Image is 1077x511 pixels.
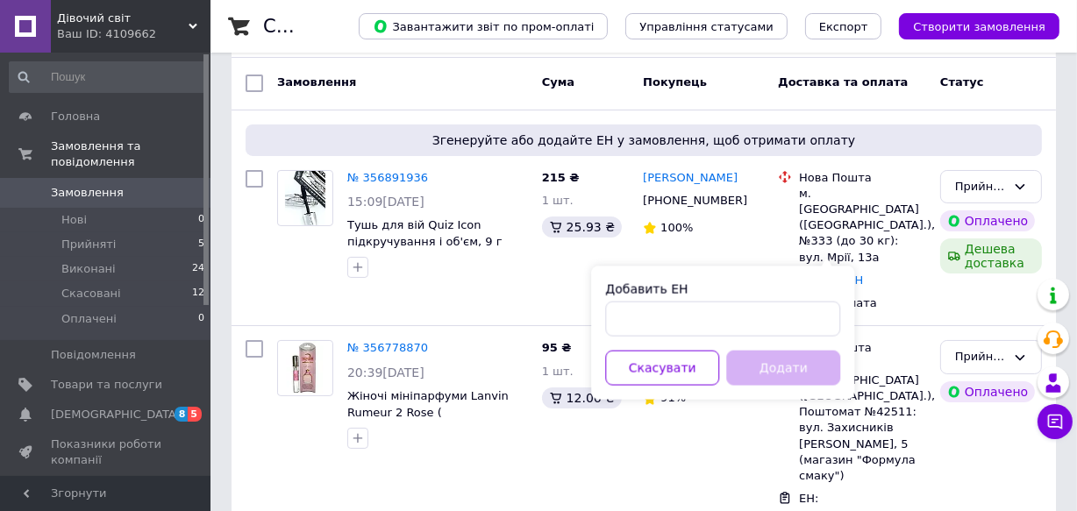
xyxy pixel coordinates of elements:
div: м. [GEOGRAPHIC_DATA] ([GEOGRAPHIC_DATA].), №333 (до 30 кг): вул. Мрії, 13а [799,186,926,266]
img: Фото товару [287,341,323,395]
span: Доставка та оплата [778,75,908,89]
button: Скасувати [605,351,719,386]
span: Покупець [643,75,707,89]
span: Повідомлення [51,347,136,363]
button: Чат з покупцем [1038,404,1073,439]
div: Прийнято [955,178,1006,196]
span: 5 [198,237,204,252]
div: Оплачено [940,381,1035,402]
span: Оплачені [61,311,117,327]
span: 8 [175,407,189,422]
span: Згенеруйте або додайте ЕН у замовлення, щоб отримати оплату [253,131,1035,149]
span: 24 [192,261,204,277]
span: 20:39[DATE] [347,366,424,380]
span: 100% [660,221,693,234]
div: Пром-оплата [799,295,926,311]
span: 0 [198,212,204,228]
span: 0 [198,311,204,327]
span: 15:09[DATE] [347,195,424,209]
div: 25.93 ₴ [542,216,622,238]
div: 12.06 ₴ [542,387,622,408]
div: Нова Пошта [799,340,926,356]
span: Статус [940,75,984,89]
div: м. [GEOGRAPHIC_DATA] ([GEOGRAPHIC_DATA].), Поштомат №42511: вул. Захисників [PERSON_NAME], 5 (маг... [799,357,926,485]
a: Створити замовлення [881,19,1059,32]
div: Оплачено [940,210,1035,231]
span: Замовлення [277,75,356,89]
span: [DEMOGRAPHIC_DATA] [51,407,181,422]
div: Ваш ID: 4109662 [57,26,210,42]
span: 1 шт. [542,365,574,378]
span: Дівочий світ [57,11,189,26]
img: Фото товару [285,171,326,225]
span: 5 [188,407,202,422]
span: Показники роботи компанії [51,436,162,468]
label: Добавить ЕН [605,282,688,296]
span: Головна [51,109,100,124]
button: Управління статусами [625,13,788,39]
a: Тушь для вій Quiz Icon підкручування і об'єм, 9 г [347,218,503,248]
a: № 356778870 [347,341,428,354]
span: Прийняті [61,237,116,252]
span: Завантажити звіт по пром-оплаті [373,18,594,34]
span: Управління статусами [639,20,774,33]
span: 215 ₴ [542,171,580,184]
button: Створити замовлення [899,13,1059,39]
span: Нові [61,212,87,228]
a: Фото товару [277,340,333,396]
span: 95 ₴ [542,341,572,354]
span: Виконані [61,261,116,277]
a: Жіночі мініпарфуми Lanvin Rumeur 2 Rose ( [PERSON_NAME] 2 Розі), 20 мл [347,389,525,435]
span: Замовлення та повідомлення [51,138,210,170]
button: Експорт [805,13,882,39]
div: Нова Пошта [799,170,926,186]
span: 12 [192,286,204,302]
span: Скасовані [61,286,121,302]
div: Прийнято [955,348,1006,366]
span: 1 шт. [542,194,574,207]
button: Завантажити звіт по пром-оплаті [359,13,608,39]
a: № 356891936 [347,171,428,184]
span: Експорт [819,20,868,33]
span: Cума [542,75,574,89]
a: Фото товару [277,170,333,226]
input: Пошук [9,61,206,93]
a: [PERSON_NAME] [643,170,738,187]
span: Створити замовлення [913,20,1045,33]
div: [PHONE_NUMBER] [639,189,750,212]
span: Товари та послуги [51,377,162,393]
h1: Список замовлень [263,16,441,37]
div: Дешева доставка [940,238,1042,273]
span: Замовлення [51,185,124,201]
